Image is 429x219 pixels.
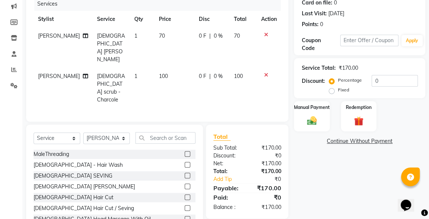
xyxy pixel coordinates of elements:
[159,73,168,79] span: 100
[401,35,423,46] button: Apply
[154,11,194,28] th: Price
[93,11,130,28] th: Service
[214,32,223,40] span: 0 %
[199,72,206,80] span: 0 F
[208,152,247,160] div: Discount:
[208,175,254,183] a: Add Tip
[208,144,247,152] div: Sub Total:
[34,172,112,180] div: [DEMOGRAPHIC_DATA] SEVING
[229,11,257,28] th: Total
[328,10,344,18] div: [DATE]
[134,32,137,39] span: 1
[194,11,229,28] th: Disc
[208,160,247,168] div: Net:
[338,64,358,72] div: ₹170.00
[134,73,137,79] span: 1
[254,175,286,183] div: ₹0
[295,137,424,145] a: Continue Without Payment
[346,104,372,111] label: Redemption
[209,32,211,40] span: |
[301,10,326,18] div: Last Visit:
[351,115,367,127] img: _gift.svg
[34,150,69,158] div: MaleThreading
[208,203,247,211] div: Balance :
[338,77,361,84] label: Percentage
[34,183,135,191] div: [DEMOGRAPHIC_DATA] [PERSON_NAME]
[247,144,287,152] div: ₹170.00
[301,64,335,72] div: Service Total:
[340,35,398,46] input: Enter Offer / Coupon Code
[234,32,240,39] span: 70
[247,152,287,160] div: ₹0
[208,168,247,175] div: Total:
[38,32,80,39] span: [PERSON_NAME]
[38,73,80,79] span: [PERSON_NAME]
[320,21,323,28] div: 0
[213,133,231,141] span: Total
[301,37,340,52] div: Coupon Code
[135,132,195,144] input: Search or Scan
[209,72,211,80] span: |
[214,72,223,80] span: 0 %
[34,11,93,28] th: Stylist
[338,87,349,93] label: Fixed
[398,189,422,212] iframe: chat widget
[234,73,243,79] span: 100
[294,104,330,111] label: Manual Payment
[34,161,123,169] div: [DEMOGRAPHIC_DATA] - Hair Wash
[34,204,134,212] div: [DEMOGRAPHIC_DATA] Hair Cut / Seving
[208,193,247,202] div: Paid:
[130,11,154,28] th: Qty
[247,160,287,168] div: ₹170.00
[304,115,320,126] img: _cash.svg
[247,193,287,202] div: ₹0
[247,184,287,193] div: ₹170.00
[34,194,113,201] div: [DEMOGRAPHIC_DATA] Hair Cut
[97,73,125,103] span: [DEMOGRAPHIC_DATA] scrub - Charcole
[301,21,318,28] div: Points:
[301,77,325,85] div: Discount:
[247,168,287,175] div: ₹170.00
[256,11,281,28] th: Action
[247,203,287,211] div: ₹170.00
[159,32,165,39] span: 70
[97,32,125,63] span: [DEMOGRAPHIC_DATA] [PERSON_NAME]
[208,184,247,193] div: Payable:
[199,32,206,40] span: 0 F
